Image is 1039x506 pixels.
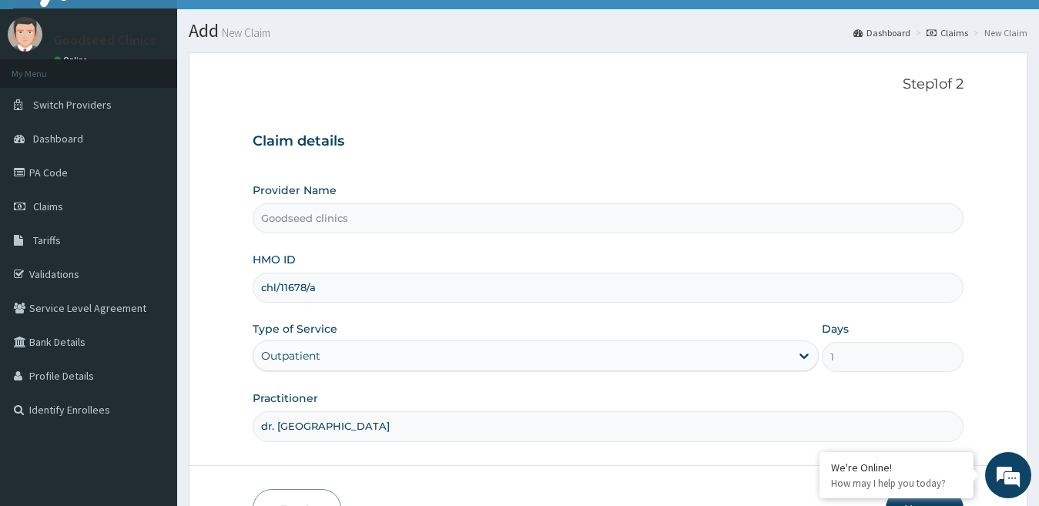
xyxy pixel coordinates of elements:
label: Days [822,321,849,337]
span: Dashboard [33,132,83,146]
li: New Claim [970,26,1027,39]
span: Switch Providers [33,98,112,112]
div: Outpatient [261,348,320,364]
p: Step 1 of 2 [253,76,964,93]
img: d_794563401_company_1708531726252_794563401 [28,77,62,116]
input: Enter Name [253,411,964,441]
small: New Claim [219,27,270,39]
h1: Add [189,21,1027,41]
label: Type of Service [253,321,337,337]
label: Provider Name [253,183,337,198]
label: HMO ID [253,252,296,267]
a: Claims [927,26,968,39]
label: Practitioner [253,390,318,406]
div: Minimize live chat window [253,8,290,45]
span: Claims [33,199,63,213]
div: We're Online! [831,461,962,474]
p: Goodseed Clinics [54,33,156,47]
p: How may I help you today? [831,477,962,490]
img: User Image [8,17,42,52]
h3: Claim details [253,133,964,150]
input: Enter HMO ID [253,273,964,303]
a: Dashboard [853,26,910,39]
a: Online [54,55,91,65]
div: Chat with us now [80,86,259,106]
textarea: Type your message and hit 'Enter' [8,340,293,394]
span: Tariffs [33,233,61,247]
span: We're online! [89,153,213,309]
